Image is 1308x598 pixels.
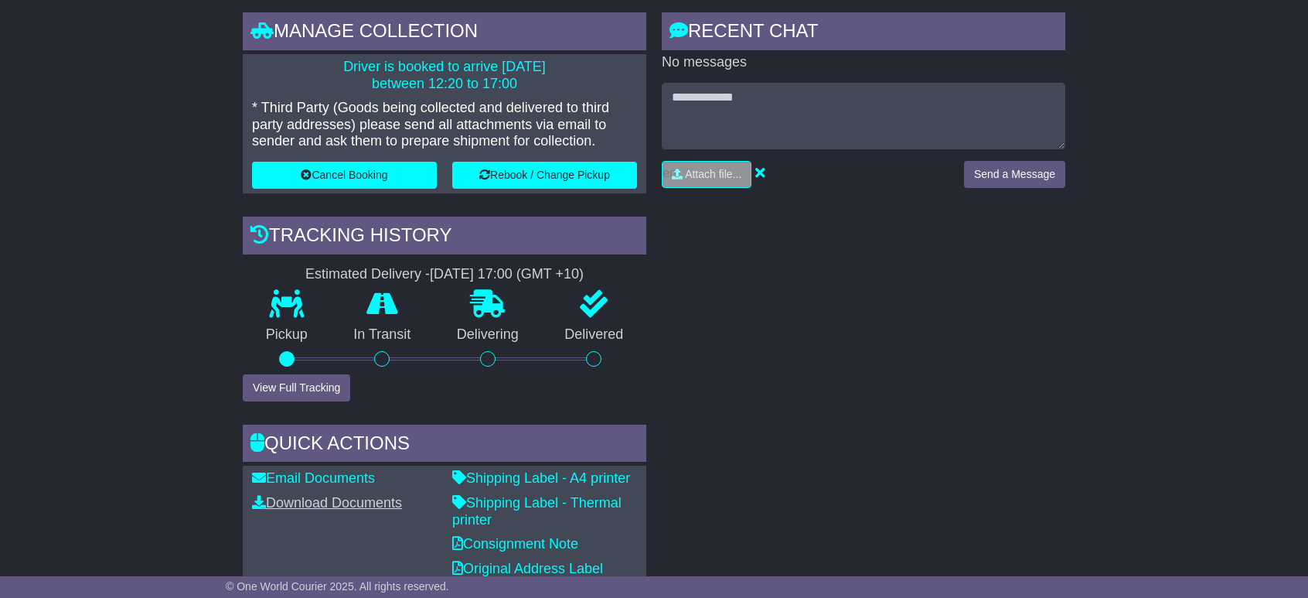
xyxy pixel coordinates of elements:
[252,495,402,511] a: Download Documents
[964,161,1065,188] button: Send a Message
[243,266,646,283] div: Estimated Delivery -
[662,12,1065,54] div: RECENT CHAT
[331,326,434,343] p: In Transit
[252,100,637,150] p: * Third Party (Goods being collected and delivered to third party addresses) please send all atta...
[252,59,637,92] p: Driver is booked to arrive [DATE] between 12:20 to 17:00
[430,266,584,283] div: [DATE] 17:00 (GMT +10)
[662,54,1065,71] p: No messages
[452,162,637,189] button: Rebook / Change Pickup
[434,326,542,343] p: Delivering
[252,162,437,189] button: Cancel Booking
[542,326,647,343] p: Delivered
[452,495,622,528] a: Shipping Label - Thermal printer
[243,12,646,54] div: Manage collection
[243,326,331,343] p: Pickup
[252,470,375,486] a: Email Documents
[243,425,646,466] div: Quick Actions
[452,561,603,576] a: Original Address Label
[452,470,630,486] a: Shipping Label - A4 printer
[226,580,449,593] span: © One World Courier 2025. All rights reserved.
[243,374,350,402] button: View Full Tracking
[452,536,578,552] a: Consignment Note
[243,217,646,258] div: Tracking history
